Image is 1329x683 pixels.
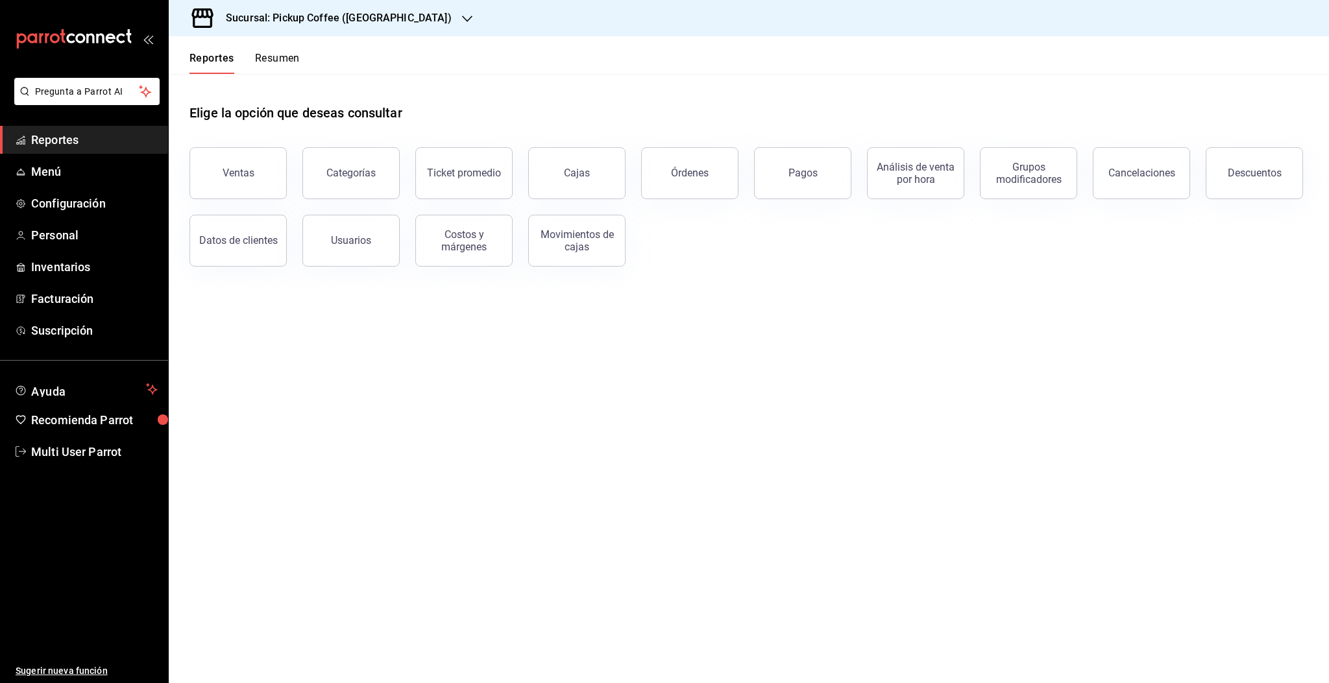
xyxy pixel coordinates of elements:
[415,215,513,267] button: Costos y márgenes
[331,234,371,246] div: Usuarios
[35,85,140,99] span: Pregunta a Parrot AI
[671,167,709,179] div: Órdenes
[788,167,818,179] div: Pagos
[867,147,964,199] button: Análisis de venta por hora
[641,147,738,199] button: Órdenes
[980,147,1077,199] button: Grupos modificadores
[31,258,158,276] span: Inventarios
[31,443,158,461] span: Multi User Parrot
[424,228,504,253] div: Costos y márgenes
[988,161,1069,186] div: Grupos modificadores
[415,147,513,199] button: Ticket promedio
[875,161,956,186] div: Análisis de venta por hora
[326,167,376,179] div: Categorías
[1228,167,1282,179] div: Descuentos
[31,290,158,307] span: Facturación
[189,147,287,199] button: Ventas
[223,167,254,179] div: Ventas
[189,103,402,123] h1: Elige la opción que deseas consultar
[537,228,617,253] div: Movimientos de cajas
[14,78,160,105] button: Pregunta a Parrot AI
[189,52,234,74] button: Reportes
[1206,147,1303,199] button: Descuentos
[427,167,501,179] div: Ticket promedio
[31,163,158,180] span: Menú
[9,94,160,108] a: Pregunta a Parrot AI
[302,147,400,199] button: Categorías
[528,147,626,199] a: Cajas
[143,34,153,44] button: open_drawer_menu
[754,147,851,199] button: Pagos
[189,215,287,267] button: Datos de clientes
[189,52,300,74] div: navigation tabs
[302,215,400,267] button: Usuarios
[528,215,626,267] button: Movimientos de cajas
[16,664,158,678] span: Sugerir nueva función
[564,165,591,181] div: Cajas
[1093,147,1190,199] button: Cancelaciones
[215,10,452,26] h3: Sucursal: Pickup Coffee ([GEOGRAPHIC_DATA])
[1108,167,1175,179] div: Cancelaciones
[255,52,300,74] button: Resumen
[31,195,158,212] span: Configuración
[31,131,158,149] span: Reportes
[31,381,141,397] span: Ayuda
[31,322,158,339] span: Suscripción
[199,234,278,246] div: Datos de clientes
[31,226,158,244] span: Personal
[31,411,158,429] span: Recomienda Parrot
